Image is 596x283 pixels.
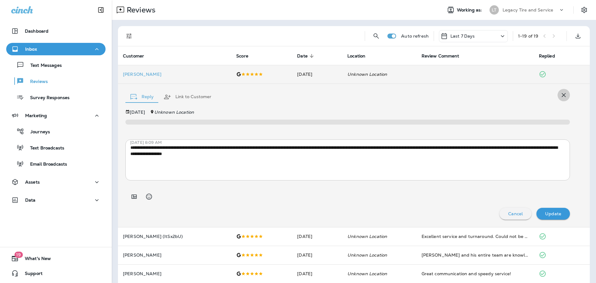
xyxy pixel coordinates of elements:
[292,246,342,264] td: [DATE]
[499,208,531,220] button: Cancel
[6,194,106,206] button: Data
[6,157,106,170] button: Email Broadcasts
[143,190,155,203] button: Select an emoji
[450,34,475,39] p: Last 7 Days
[123,253,226,258] p: [PERSON_NAME]
[6,141,106,154] button: Text Broadcasts
[6,58,106,71] button: Text Messages
[347,53,373,59] span: Location
[6,25,106,37] button: Dashboard
[292,264,342,283] td: [DATE]
[24,145,64,151] p: Text Broadcasts
[24,79,48,85] p: Reviews
[297,53,308,59] span: Date
[123,30,135,42] button: Filters
[128,190,140,203] button: Add in a premade template
[422,271,529,277] div: Great communication and speedy service!
[422,233,529,240] div: Excellent service and turnaround. Could not be happier.
[236,53,248,59] span: Score
[123,271,226,276] p: [PERSON_NAME]
[6,43,106,55] button: Inbox
[24,129,50,135] p: Journeys
[19,271,43,278] span: Support
[19,256,51,263] span: What's New
[25,113,47,118] p: Marketing
[25,198,36,203] p: Data
[370,30,382,42] button: Search Reviews
[25,180,40,185] p: Assets
[292,65,342,84] td: [DATE]
[25,29,48,34] p: Dashboard
[347,53,365,59] span: Location
[123,234,226,239] p: [PERSON_NAME] (ItSx2bU)
[297,53,316,59] span: Date
[124,5,156,15] p: Reviews
[518,34,538,39] div: 1 - 19 of 19
[347,271,387,276] em: Unknown Location
[401,34,429,39] p: Auto refresh
[123,72,226,77] p: [PERSON_NAME]
[236,53,256,59] span: Score
[545,211,561,216] p: Update
[130,110,145,115] p: [DATE]
[490,5,499,15] div: LT
[539,53,563,59] span: Replied
[422,252,529,258] div: Brian and his entire team are knowledgeable, friendly and gives fast and fair service
[6,252,106,265] button: 19What's New
[24,95,70,101] p: Survey Responses
[123,72,226,77] div: Click to view Customer Drawer
[6,109,106,122] button: Marketing
[6,125,106,138] button: Journeys
[6,75,106,88] button: Reviews
[6,91,106,104] button: Survey Responses
[422,53,467,59] span: Review Comment
[536,208,570,220] button: Update
[292,227,342,246] td: [DATE]
[6,176,106,188] button: Assets
[422,53,459,59] span: Review Comment
[347,71,387,77] em: Unknown Location
[347,252,387,258] em: Unknown Location
[130,140,575,145] p: [DATE] 8:09 AM
[154,109,194,115] em: Unknown Location
[14,252,23,258] span: 19
[123,53,144,59] span: Customer
[572,30,584,42] button: Export as CSV
[457,7,483,13] span: Working as:
[125,86,159,108] button: Reply
[25,47,37,52] p: Inbox
[347,234,387,239] em: Unknown Location
[92,4,110,16] button: Collapse Sidebar
[579,4,590,16] button: Settings
[508,211,523,216] p: Cancel
[24,63,62,69] p: Text Messages
[503,7,553,12] p: Legacy Tire and Service
[159,86,216,108] button: Link to Customer
[6,267,106,280] button: Support
[24,162,67,167] p: Email Broadcasts
[123,53,152,59] span: Customer
[539,53,555,59] span: Replied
